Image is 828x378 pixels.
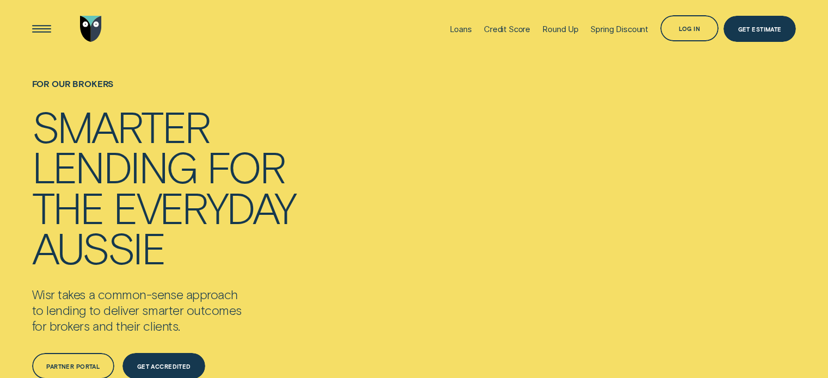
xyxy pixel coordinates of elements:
div: Aussie [32,227,164,267]
button: Log in [660,15,719,41]
div: the [32,187,103,227]
div: Credit Score [484,24,530,34]
img: Wisr [80,16,102,42]
div: Spring Discount [591,24,648,34]
button: Open Menu [28,16,54,42]
div: for [207,146,284,186]
h4: Smarter lending for the everyday Aussie [32,106,296,268]
div: Loans [450,24,472,34]
div: lending [32,146,197,186]
p: Wisr takes a common-sense approach to lending to deliver smarter outcomes for brokers and their c... [32,287,284,334]
div: Smarter [32,106,210,146]
h1: For Our Brokers [32,79,296,106]
div: everyday [113,187,295,227]
a: Get Estimate [723,16,796,42]
div: Round Up [542,24,579,34]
